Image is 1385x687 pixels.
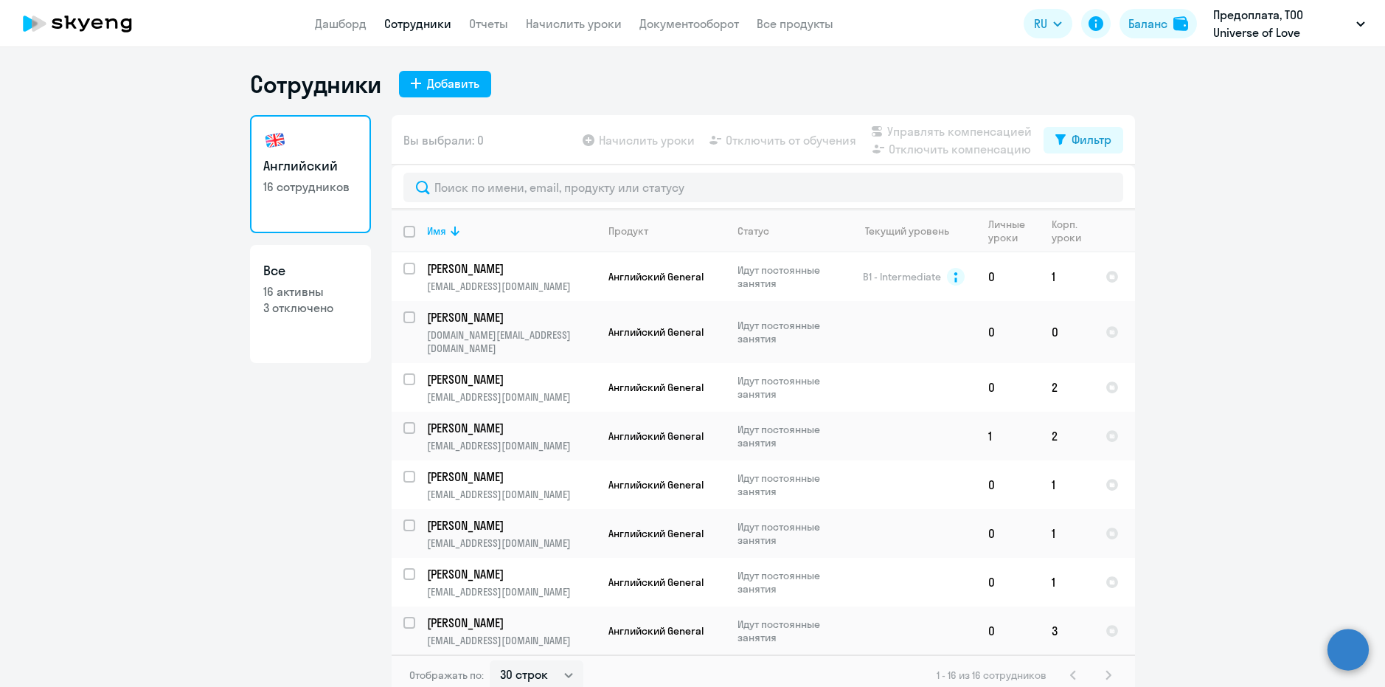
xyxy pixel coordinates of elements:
[1206,6,1372,41] button: Предоплата, ТОО Universe of Love (Универсе оф лове)
[865,224,949,238] div: Текущий уровень
[403,131,484,149] span: Вы выбрали: 0
[427,390,596,404] p: [EMAIL_ADDRESS][DOMAIN_NAME]
[263,283,358,300] p: 16 активны
[409,669,484,682] span: Отображать по:
[1040,607,1094,655] td: 3
[427,566,596,582] a: [PERSON_NAME]
[608,270,704,283] span: Английский General
[1044,127,1123,153] button: Фильтр
[427,536,596,550] p: [EMAIL_ADDRESS][DOMAIN_NAME]
[427,517,594,534] p: [PERSON_NAME]
[976,460,1040,509] td: 0
[250,245,371,363] a: Все16 активны3 отключено
[250,69,381,99] h1: Сотрудники
[1052,218,1093,244] div: Корп. уроки
[403,173,1123,202] input: Поиск по имени, email, продукту или статусу
[737,472,839,498] p: Идут постоянные занятия
[851,224,976,238] div: Текущий уровень
[263,300,358,316] p: 3 отключено
[1040,252,1094,301] td: 1
[427,224,446,238] div: Имя
[1040,558,1094,607] td: 1
[399,71,491,97] button: Добавить
[263,261,358,280] h3: Все
[737,618,839,644] p: Идут постоянные занятия
[737,319,839,345] p: Идут постоянные занятия
[1052,218,1083,244] div: Корп. уроки
[263,128,287,152] img: english
[737,520,839,547] p: Идут постоянные занятия
[1128,15,1167,32] div: Баланс
[757,16,833,31] a: Все продукты
[639,16,739,31] a: Документооборот
[427,517,596,534] a: [PERSON_NAME]
[608,478,704,491] span: Английский General
[427,260,596,277] a: [PERSON_NAME]
[737,224,769,238] div: Статус
[427,566,594,582] p: [PERSON_NAME]
[1072,131,1111,148] div: Фильтр
[427,309,594,325] p: [PERSON_NAME]
[427,420,596,436] a: [PERSON_NAME]
[263,179,358,195] p: 16 сотрудников
[1024,9,1072,38] button: RU
[427,328,596,355] p: [DOMAIN_NAME][EMAIL_ADDRESS][DOMAIN_NAME]
[1040,363,1094,412] td: 2
[427,75,479,92] div: Добавить
[863,270,941,283] span: B1 - Intermediate
[427,439,596,452] p: [EMAIL_ADDRESS][DOMAIN_NAME]
[737,569,839,595] p: Идут постоянные занятия
[427,585,596,598] p: [EMAIL_ADDRESS][DOMAIN_NAME]
[427,634,596,647] p: [EMAIL_ADDRESS][DOMAIN_NAME]
[427,309,596,325] a: [PERSON_NAME]
[608,224,725,238] div: Продукт
[608,429,704,443] span: Английский General
[737,224,839,238] div: Статус
[976,558,1040,607] td: 0
[737,263,839,290] p: Идут постоянные занятия
[427,224,596,238] div: Имя
[608,224,648,238] div: Продукт
[608,576,704,589] span: Английский General
[1034,15,1047,32] span: RU
[1213,6,1350,41] p: Предоплата, ТОО Universe of Love (Универсе оф лове)
[469,16,508,31] a: Отчеты
[976,412,1040,460] td: 1
[427,615,594,631] p: [PERSON_NAME]
[988,218,1030,244] div: Личные уроки
[427,371,596,387] a: [PERSON_NAME]
[976,301,1040,363] td: 0
[1040,460,1094,509] td: 1
[1040,412,1094,460] td: 2
[427,420,594,436] p: [PERSON_NAME]
[315,16,367,31] a: Дашборд
[976,363,1040,412] td: 0
[608,325,704,339] span: Английский General
[384,16,451,31] a: Сотрудники
[937,669,1046,682] span: 1 - 16 из 16 сотрудников
[427,469,596,485] a: [PERSON_NAME]
[526,16,622,31] a: Начислить уроки
[737,423,839,449] p: Идут постоянные занятия
[608,527,704,540] span: Английский General
[427,488,596,501] p: [EMAIL_ADDRESS][DOMAIN_NAME]
[608,624,704,638] span: Английский General
[427,615,596,631] a: [PERSON_NAME]
[427,280,596,293] p: [EMAIL_ADDRESS][DOMAIN_NAME]
[1040,509,1094,558] td: 1
[250,115,371,233] a: Английский16 сотрудников
[1040,301,1094,363] td: 0
[988,218,1039,244] div: Личные уроки
[976,607,1040,655] td: 0
[427,260,594,277] p: [PERSON_NAME]
[263,156,358,176] h3: Английский
[976,252,1040,301] td: 0
[976,509,1040,558] td: 0
[427,469,594,485] p: [PERSON_NAME]
[608,381,704,394] span: Английский General
[737,374,839,401] p: Идут постоянные занятия
[1120,9,1197,38] button: Балансbalance
[427,371,594,387] p: [PERSON_NAME]
[1173,16,1188,31] img: balance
